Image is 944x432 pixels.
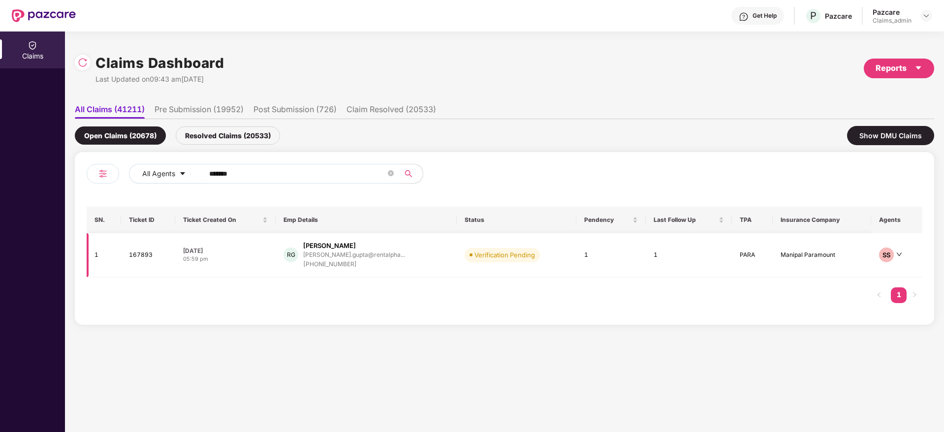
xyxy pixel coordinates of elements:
[810,10,817,22] span: P
[646,207,732,233] th: Last Follow Up
[87,233,121,278] td: 1
[732,233,773,278] td: PARA
[399,170,418,178] span: search
[253,104,337,119] li: Post Submission (726)
[78,58,88,67] img: svg+xml;base64,PHN2ZyBpZD0iUmVsb2FkLTMyeDMyIiB4bWxucz0iaHR0cDovL3d3dy53My5vcmcvMjAwMC9zdmciIHdpZH...
[732,207,773,233] th: TPA
[95,52,224,74] h1: Claims Dashboard
[907,287,922,303] li: Next Page
[871,287,887,303] li: Previous Page
[576,207,646,233] th: Pendency
[283,247,298,262] div: RG
[914,64,922,72] span: caret-down
[97,168,109,180] img: svg+xml;base64,PHN2ZyB4bWxucz0iaHR0cDovL3d3dy53My5vcmcvMjAwMC9zdmciIHdpZHRoPSIyNCIgaGVpZ2h0PSIyNC...
[142,168,175,179] span: All Agents
[912,292,917,298] span: right
[922,12,930,20] img: svg+xml;base64,PHN2ZyBpZD0iRHJvcGRvd24tMzJ4MzIiIHhtbG5zPSJodHRwOi8vd3d3LnczLm9yZy8yMDAwL3N2ZyIgd2...
[176,126,280,145] div: Resolved Claims (20533)
[876,292,882,298] span: left
[276,207,456,233] th: Emp Details
[646,233,732,278] td: 1
[399,164,423,184] button: search
[95,74,224,85] div: Last Updated on 09:43 am[DATE]
[87,207,121,233] th: SN.
[129,164,207,184] button: All Agentscaret-down
[873,17,912,25] div: Claims_admin
[584,216,630,224] span: Pendency
[876,62,922,74] div: Reports
[773,233,871,278] td: Manipal Paramount
[121,207,176,233] th: Ticket ID
[175,207,276,233] th: Ticket Created On
[121,233,176,278] td: 167893
[891,287,907,303] li: 1
[75,126,166,145] div: Open Claims (20678)
[183,255,268,263] div: 05:59 pm
[871,287,887,303] button: left
[179,170,186,178] span: caret-down
[183,216,260,224] span: Ticket Created On
[457,207,577,233] th: Status
[28,40,37,50] img: svg+xml;base64,PHN2ZyBpZD0iQ2xhaW0iIHhtbG5zPSJodHRwOi8vd3d3LnczLm9yZy8yMDAwL3N2ZyIgd2lkdGg9IjIwIi...
[303,260,405,269] div: [PHONE_NUMBER]
[576,233,646,278] td: 1
[847,126,934,145] div: Show DMU Claims
[12,9,76,22] img: New Pazcare Logo
[474,250,535,260] div: Verification Pending
[155,104,244,119] li: Pre Submission (19952)
[739,12,749,22] img: svg+xml;base64,PHN2ZyBpZD0iSGVscC0zMngzMiIgeG1sbnM9Imh0dHA6Ly93d3cudzMub3JnLzIwMDAvc3ZnIiB3aWR0aD...
[891,287,907,302] a: 1
[75,104,145,119] li: All Claims (41211)
[346,104,436,119] li: Claim Resolved (20533)
[388,169,394,179] span: close-circle
[654,216,717,224] span: Last Follow Up
[825,11,852,21] div: Pazcare
[773,207,871,233] th: Insurance Company
[183,247,268,255] div: [DATE]
[879,247,894,262] div: SS
[873,7,912,17] div: Pazcare
[303,241,356,250] div: [PERSON_NAME]
[896,251,902,257] span: down
[871,207,922,233] th: Agents
[753,12,777,20] div: Get Help
[303,251,405,258] div: [PERSON_NAME].gupta@rentalpha...
[907,287,922,303] button: right
[388,170,394,176] span: close-circle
